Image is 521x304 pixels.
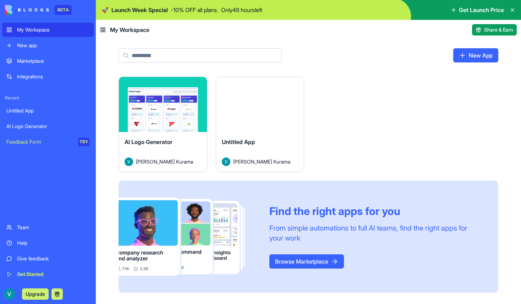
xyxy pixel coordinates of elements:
span: My Workspace [110,26,149,34]
a: Help [2,236,94,250]
a: Feedback FormTRY [2,135,94,149]
div: Help [17,239,89,247]
div: From simple automations to full AI teams, find the right apps for your work [269,223,482,243]
button: Share & Earn [472,24,517,35]
a: Untitled AppAvatar[PERSON_NAME] Kurama [216,77,305,172]
span: AI Logo Generator [125,138,172,145]
div: BETA [55,5,72,15]
div: Team [17,224,89,231]
a: Integrations [2,70,94,84]
a: Untitled App [2,104,94,118]
button: Upgrade [22,288,49,300]
div: Untitled App [6,107,89,114]
div: Feedback Form [6,138,73,145]
a: New App [453,48,498,62]
div: Marketplace [17,57,89,65]
div: New app [17,42,89,49]
p: Only 48 hours left [221,6,262,14]
img: Avatar [125,157,133,166]
div: Find the right apps for you [269,205,482,217]
a: Upgrade [22,290,49,297]
div: Integrations [17,73,89,80]
a: Browse Marketplace [269,254,344,269]
span: Recent [2,95,94,101]
div: Give feedback [17,255,89,262]
img: ACg8ocKnWMMuO8Cew879CQYpl2Ye_leMtLqzI4HBiJGhYdHZRd58WOU=s96-c [4,288,15,300]
a: Team [2,220,94,234]
div: TRY [78,138,89,146]
img: logo [5,5,49,15]
a: BETA [5,5,72,15]
span: Untitled App [222,138,255,145]
img: Avatar [222,157,230,166]
span: Get Launch Price [459,6,504,14]
a: My Workspace [2,23,94,37]
a: Marketplace [2,54,94,68]
a: Give feedback [2,252,94,266]
p: - 10 % OFF all plans. [171,6,218,14]
img: Frame_181_egmpey.png [119,198,258,276]
span: Launch Week Special [111,6,168,14]
span: Share & Earn [484,26,513,33]
a: New app [2,38,94,52]
a: AI Logo Generator [2,119,94,133]
div: AI Logo Generator [6,123,89,130]
div: My Workspace [17,26,89,33]
div: Get Started [17,271,89,278]
span: [PERSON_NAME] Kurama [136,158,193,165]
span: [PERSON_NAME] Kurama [233,158,290,165]
span: 🚀 [102,6,109,14]
a: Get Started [2,267,94,281]
a: AI Logo GeneratorAvatar[PERSON_NAME] Kurama [119,77,207,172]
